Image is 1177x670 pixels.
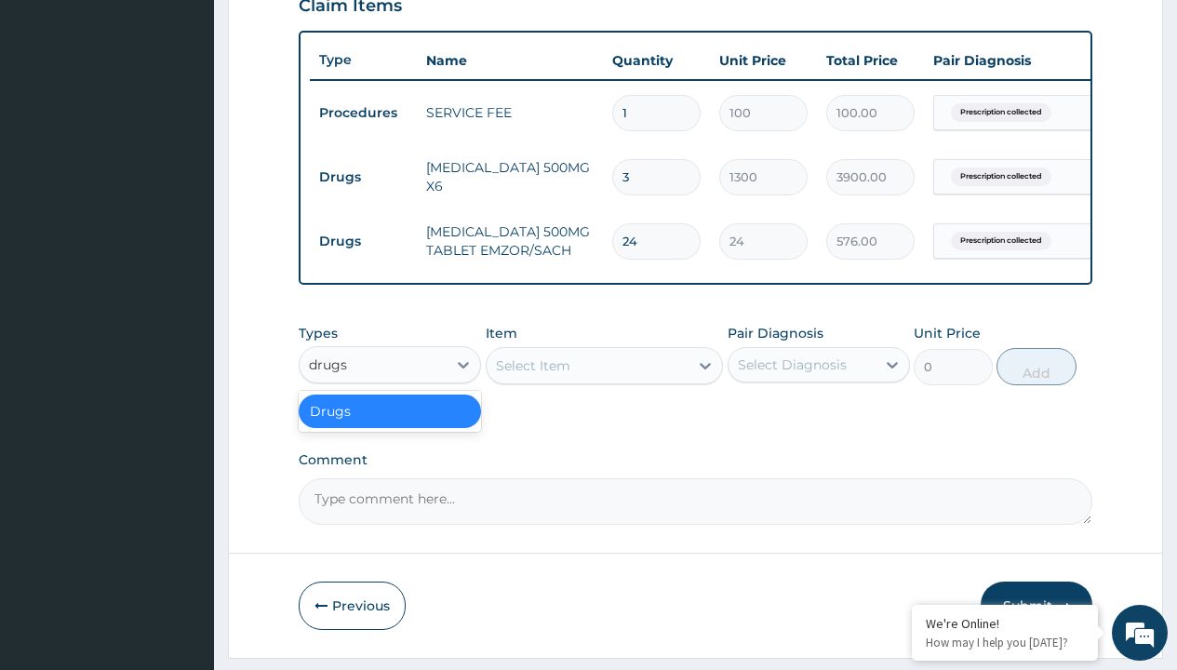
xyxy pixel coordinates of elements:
[981,582,1092,630] button: Submit
[951,167,1051,186] span: Prescription collected
[108,210,257,398] span: We're online!
[417,213,603,269] td: [MEDICAL_DATA] 500MG TABLET EMZOR/SACH
[299,326,338,342] label: Types
[299,395,481,428] div: Drugs
[924,42,1129,79] th: Pair Diagnosis
[9,461,354,526] textarea: Type your message and hit 'Enter'
[310,224,417,259] td: Drugs
[926,635,1084,650] p: How may I help you today?
[496,356,570,375] div: Select Item
[951,232,1051,250] span: Prescription collected
[728,324,823,342] label: Pair Diagnosis
[34,93,75,140] img: d_794563401_company_1708531726252_794563401
[305,9,350,54] div: Minimize live chat window
[97,104,313,128] div: Chat with us now
[417,42,603,79] th: Name
[299,452,1092,468] label: Comment
[817,42,924,79] th: Total Price
[603,42,710,79] th: Quantity
[417,149,603,205] td: [MEDICAL_DATA] 500MG X6
[951,103,1051,122] span: Prescription collected
[710,42,817,79] th: Unit Price
[310,43,417,77] th: Type
[299,582,406,630] button: Previous
[310,160,417,194] td: Drugs
[996,348,1076,385] button: Add
[417,94,603,131] td: SERVICE FEE
[738,355,847,374] div: Select Diagnosis
[310,96,417,130] td: Procedures
[926,615,1084,632] div: We're Online!
[486,324,517,342] label: Item
[914,324,981,342] label: Unit Price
